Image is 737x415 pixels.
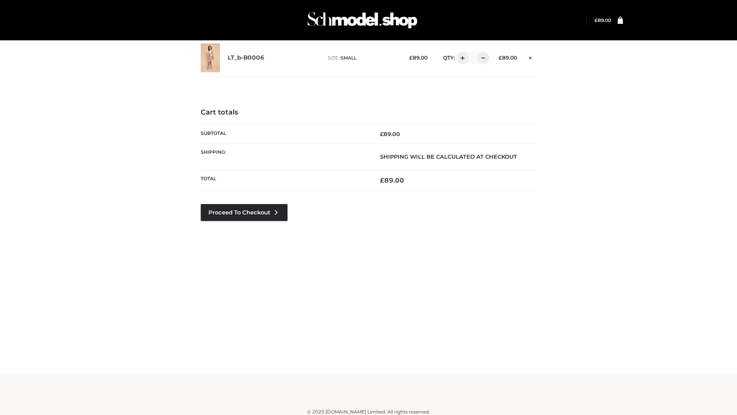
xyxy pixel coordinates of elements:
[380,176,404,184] bdi: 89.00
[435,52,487,64] div: QTY:
[201,143,368,170] th: Shipping:
[499,55,502,61] span: £
[380,153,517,160] strong: Shipping will be calculated at checkout
[409,55,413,61] span: £
[499,55,517,61] bdi: 89.00
[380,131,383,138] span: £
[201,170,368,191] th: Total
[328,55,397,61] p: size :
[228,54,264,61] a: LT_b-B0006
[305,5,420,35] img: Schmodel Admin 964
[380,131,400,138] bdi: 89.00
[409,55,428,61] bdi: 89.00
[595,17,611,23] a: £89.00
[595,17,611,23] bdi: 89.00
[201,124,368,143] th: Subtotal
[525,52,536,62] a: Remove this item
[595,17,598,23] span: £
[340,55,357,61] span: SMALL
[380,176,384,184] span: £
[201,43,220,72] img: LT_b-B0006 - SMALL
[201,204,288,221] a: Proceed to Checkout
[201,108,536,117] h4: Cart totals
